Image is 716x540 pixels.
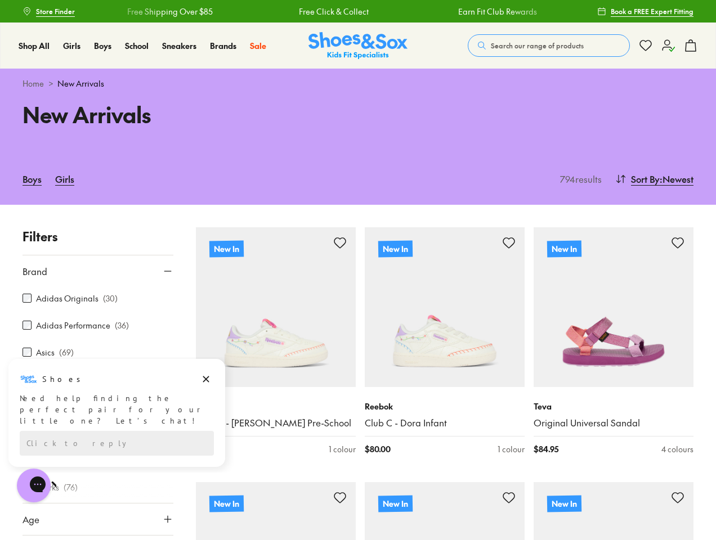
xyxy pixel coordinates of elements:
span: : Newest [660,172,693,186]
p: ( 30 ) [103,292,118,304]
span: $ 80.00 [365,443,391,455]
span: Boys [94,40,111,51]
span: Age [23,512,39,526]
span: New Arrivals [57,78,104,89]
div: Message from Shoes. Need help finding the perfect pair for your little one? Let’s chat! [8,13,225,69]
p: ( 36 ) [115,319,129,331]
a: Original Universal Sandal [534,417,693,429]
a: New In [196,227,356,387]
a: Earn Fit Club Rewards [455,6,534,17]
a: Store Finder [23,1,75,21]
a: Shoes & Sox [308,32,408,60]
p: 794 results [556,172,602,186]
a: Club C - [PERSON_NAME] Pre-School [196,417,356,429]
div: Campaign message [8,2,225,110]
a: New In [534,227,693,387]
button: Brand [23,255,173,287]
span: School [125,40,149,51]
button: Dismiss campaign [198,14,214,30]
div: 4 colours [661,443,693,455]
a: Girls [55,166,74,191]
a: Home [23,78,44,89]
a: Book a FREE Expert Fitting [597,1,693,21]
a: Free Shipping Over $85 [125,6,211,17]
h3: Shoes [42,16,87,28]
p: New In [209,495,244,512]
a: Club C - Dora Infant [365,417,525,429]
p: Teva [534,400,693,412]
img: Shoes logo [20,13,38,31]
h1: New Arrivals [23,98,344,130]
a: Brands [210,40,236,52]
p: New In [378,240,413,257]
a: Sale [250,40,266,52]
p: Reebok [196,400,356,412]
span: Sneakers [162,40,196,51]
a: School [125,40,149,52]
span: Store Finder [36,6,75,16]
a: Girls [63,40,80,52]
div: Reply to the campaigns [20,74,214,98]
div: > [23,78,693,89]
span: Brand [23,264,47,278]
p: Reebok [365,400,525,412]
button: Search our range of products [468,34,630,57]
span: Book a FREE Expert Fitting [611,6,693,16]
label: Adidas Performance [36,319,110,331]
p: New In [547,240,581,257]
span: Sale [250,40,266,51]
span: $ 84.95 [534,443,558,455]
span: Shop All [19,40,50,51]
img: SNS_Logo_Responsive.svg [308,32,408,60]
a: Sneakers [162,40,196,52]
a: Shop All [19,40,50,52]
p: Filters [23,227,173,246]
button: Age [23,503,173,535]
p: ( 69 ) [59,346,74,358]
iframe: Gorgias live chat messenger [11,465,56,506]
label: Asics [36,346,55,358]
span: Brands [210,40,236,51]
button: Sort By:Newest [615,166,693,191]
div: 1 colour [498,443,525,455]
label: Adidas Originals [36,292,99,304]
span: Search our range of products [491,40,584,51]
p: New In [547,495,581,512]
a: Boys [23,166,42,191]
div: Need help finding the perfect pair for your little one? Let’s chat! [20,35,214,69]
a: Boys [94,40,111,52]
a: Free Click & Collect [297,6,366,17]
span: Girls [63,40,80,51]
span: Sort By [631,172,660,186]
p: New In [209,240,244,257]
div: 1 colour [329,443,356,455]
a: New In [365,227,525,387]
p: New In [378,495,413,512]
